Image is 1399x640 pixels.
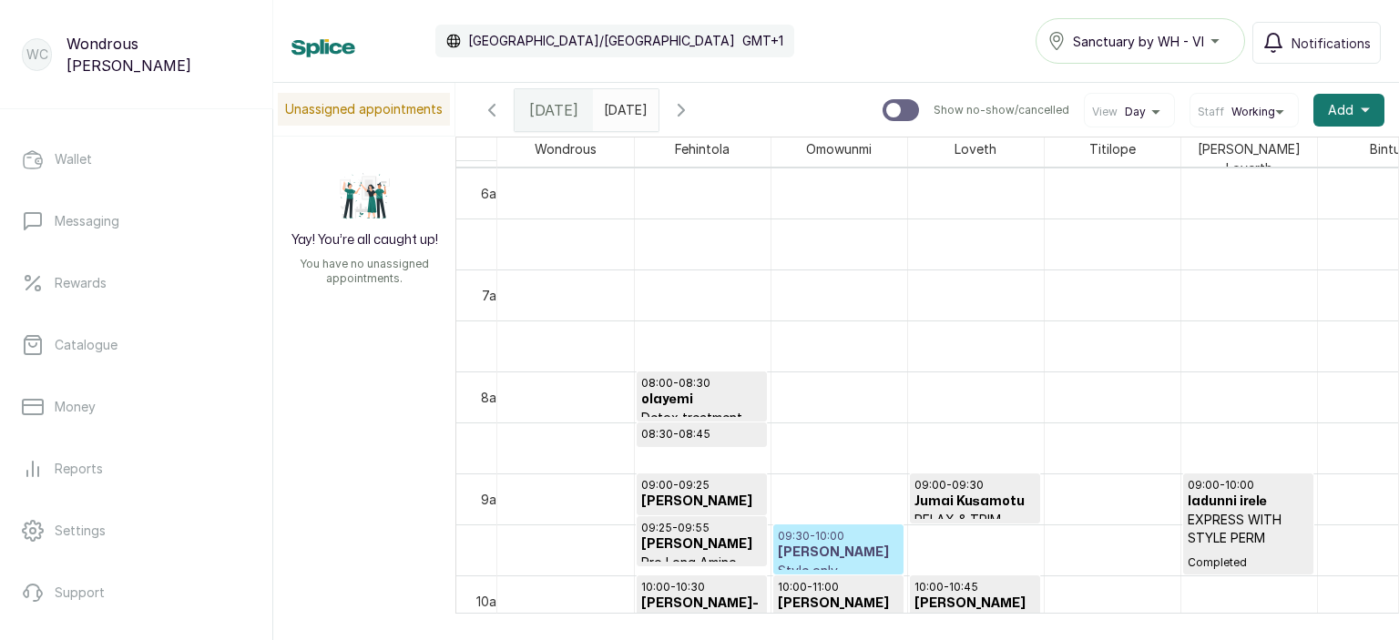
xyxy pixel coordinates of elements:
a: Catalogue [15,320,258,371]
span: View [1092,105,1118,119]
span: [DATE] [529,99,578,121]
span: Notifications [1292,34,1371,53]
h2: Yay! You’re all caught up! [291,231,438,249]
h3: [PERSON_NAME] [641,535,762,554]
span: Staff [1198,105,1224,119]
a: Settings [15,505,258,556]
p: 10:00 - 10:45 [914,580,1036,594]
div: 9am [477,490,510,509]
a: Support [15,567,258,618]
a: Wallet [15,134,258,185]
div: 6am [477,184,510,203]
p: GMT+1 [742,32,783,50]
p: WC [26,46,48,64]
p: Show no-show/cancelled [934,103,1069,117]
p: Style only [778,562,899,580]
h3: [PERSON_NAME]-enechi [641,594,762,631]
span: Wondrous [531,137,600,160]
span: Working [1231,105,1275,119]
h3: Jumai Kusamotu [914,493,1036,511]
p: Catalogue [55,336,117,354]
h3: olayemi [641,391,762,409]
p: 10:00 - 10:30 [641,580,762,594]
p: 09:25 - 09:55 [641,521,762,535]
p: Support [55,584,105,602]
a: Reports [15,443,258,494]
p: 09:00 - 09:25 [641,478,762,493]
span: Omowunmi [802,137,875,160]
h3: ladunni irele [1188,493,1309,511]
p: Money [55,398,96,416]
h3: [PERSON_NAME] [778,594,899,613]
div: 7am [478,286,510,305]
p: Rewards [55,274,107,292]
div: 8am [477,388,510,407]
span: Loveth [951,137,1000,160]
a: Rewards [15,258,258,309]
p: 08:00 - 08:30 [641,376,762,391]
p: EXPRESS WITH STYLE PERM [1188,511,1309,547]
h3: [PERSON_NAME] [641,493,762,511]
span: Sanctuary by WH - VI [1073,32,1204,51]
p: 09:30 - 10:00 [778,529,899,543]
p: You have no unassigned appointments. [284,257,444,286]
button: Sanctuary by WH - VI [1036,18,1245,64]
h3: [PERSON_NAME] [914,594,1036,613]
p: Settings [55,522,106,540]
p: 09:00 - 10:00 [1188,478,1309,493]
span: [PERSON_NAME] Loverth [1181,137,1317,179]
p: Messaging [55,212,119,230]
p: Wallet [55,150,92,168]
p: Unassigned appointments [278,93,450,126]
h3: olayemi [641,442,762,460]
div: 10am [473,592,510,611]
span: Titilope [1086,137,1139,160]
p: [GEOGRAPHIC_DATA]/[GEOGRAPHIC_DATA] [468,32,735,50]
p: 10:00 - 11:00 [778,580,899,594]
span: Completed [1188,555,1309,570]
p: Wondrous [PERSON_NAME] [66,33,250,76]
a: Money [15,381,258,432]
div: [DATE] [515,89,593,131]
h3: [PERSON_NAME] [778,543,899,562]
p: Pro Long Amino Treat Permed hair [641,554,762,590]
button: Add [1313,94,1384,127]
p: Reports [55,460,103,478]
p: RELAX & TRIM [914,511,1036,529]
span: Fehintola [671,137,733,160]
button: StaffWorking [1198,105,1291,119]
a: Messaging [15,196,258,247]
p: Detox treatment [641,409,762,427]
span: Add [1328,101,1353,119]
span: Day [1125,105,1146,119]
button: Notifications [1252,22,1381,64]
p: 09:00 - 09:30 [914,478,1036,493]
p: 08:30 - 08:45 [641,427,762,442]
button: ViewDay [1092,105,1167,119]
